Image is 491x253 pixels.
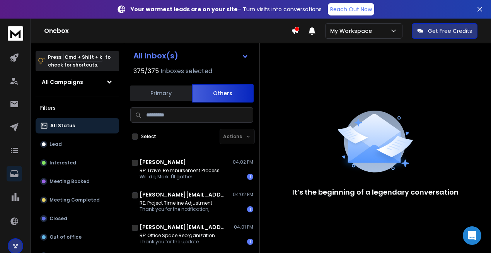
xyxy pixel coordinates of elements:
[49,197,100,203] p: Meeting Completed
[131,5,238,13] strong: Your warmest leads are on your site
[49,215,67,222] p: Closed
[49,234,82,240] p: Out of office
[330,27,375,35] p: My Workspace
[44,26,291,36] h1: Onebox
[49,160,76,166] p: Interested
[192,84,254,103] button: Others
[140,191,225,198] h1: [PERSON_NAME][EMAIL_ADDRESS][DOMAIN_NAME]
[8,26,23,41] img: logo
[36,229,119,245] button: Out of office
[36,211,119,226] button: Closed
[50,123,75,129] p: All Status
[330,5,372,13] p: Reach Out Now
[49,178,90,185] p: Meeting Booked
[160,67,212,76] h3: Inboxes selected
[428,27,472,35] p: Get Free Credits
[141,133,156,140] label: Select
[328,3,374,15] a: Reach Out Now
[463,226,481,245] div: Open Intercom Messenger
[233,159,253,165] p: 04:02 PM
[140,239,215,245] p: Thank you for the update.
[247,206,253,212] div: 1
[36,174,119,189] button: Meeting Booked
[63,53,103,62] span: Cmd + Shift + k
[133,52,178,60] h1: All Inbox(s)
[36,192,119,208] button: Meeting Completed
[140,206,212,212] p: Thank you for the notification,
[36,103,119,113] h3: Filters
[233,191,253,198] p: 04:02 PM
[140,232,215,239] p: RE: Office Space Reorganization
[36,137,119,152] button: Lead
[131,5,322,13] p: – Turn visits into conversations
[133,67,159,76] span: 375 / 375
[42,78,83,86] h1: All Campaigns
[292,187,459,198] p: It’s the beginning of a legendary conversation
[130,85,192,102] button: Primary
[48,53,111,69] p: Press to check for shortcuts.
[140,174,220,180] p: Will do, Mark. I'll gather
[140,223,225,231] h1: [PERSON_NAME][EMAIL_ADDRESS][PERSON_NAME][DOMAIN_NAME]
[127,48,255,63] button: All Inbox(s)
[412,23,477,39] button: Get Free Credits
[247,239,253,245] div: 1
[36,118,119,133] button: All Status
[140,168,220,174] p: RE: Travel Reimbursement Process
[49,141,62,147] p: Lead
[36,74,119,90] button: All Campaigns
[247,174,253,180] div: 1
[36,155,119,171] button: Interested
[140,158,186,166] h1: [PERSON_NAME]
[234,224,253,230] p: 04:01 PM
[140,200,212,206] p: RE: Project Timeline Adjustment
